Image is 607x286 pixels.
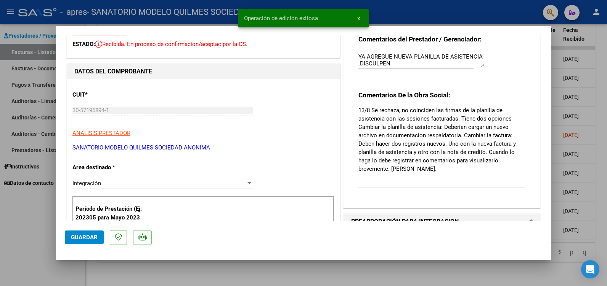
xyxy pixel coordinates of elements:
h1: PREAPROBACIÓN PARA INTEGRACION [351,217,459,226]
span: ANALISIS PRESTADOR [72,130,130,137]
span: Integración [72,180,101,187]
span: Guardar [71,234,98,241]
p: CUIT [72,91,151,99]
span: Operación de edición exitosa [244,14,318,22]
a: VER COMPROBANTE [72,29,127,36]
div: Open Intercom Messenger [581,260,599,278]
div: COMENTARIOS [344,23,540,208]
button: Guardar [65,230,104,244]
p: Período de Prestación (Ej: 202305 para Mayo 2023 [75,205,152,222]
button: x [351,11,366,25]
span: ESTADO: [72,41,95,48]
p: SANATORIO MODELO QUILMES SOCIEDAD ANONIMA [72,143,334,152]
strong: Comentarios del Prestador / Gerenciador: [358,35,482,43]
span: Recibida. En proceso de confirmacion/aceptac por la OS. [95,41,247,48]
strong: DATOS DEL COMPROBANTE [74,68,152,75]
p: Area destinado * [72,163,151,172]
span: x [357,15,360,22]
mat-expansion-panel-header: PREAPROBACIÓN PARA INTEGRACION [344,214,540,229]
strong: Comentarios De la Obra Social: [358,91,450,99]
p: 13/8 Se rechaza, no coinciden las firmas de la planilla de asistencia con las sesiones facturadas... [358,106,525,173]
